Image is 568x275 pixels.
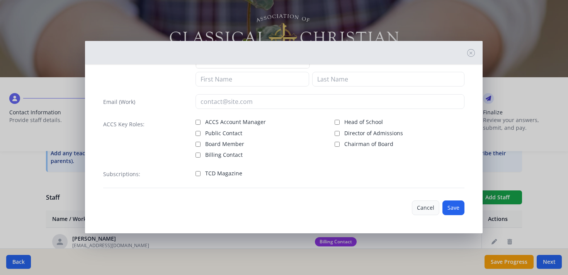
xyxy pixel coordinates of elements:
[344,118,383,126] span: Head of School
[335,142,340,147] input: Chairman of Board
[196,72,309,87] input: First Name
[103,170,140,178] label: Subscriptions:
[196,131,201,136] input: Public Contact
[412,200,439,215] button: Cancel
[196,142,201,147] input: Board Member
[205,118,266,126] span: ACCS Account Manager
[205,170,242,177] span: TCD Magazine
[335,131,340,136] input: Director of Admissions
[335,120,340,125] input: Head of School
[196,153,201,158] input: Billing Contact
[205,140,244,148] span: Board Member
[103,98,135,106] label: Email (Work)
[442,200,464,215] button: Save
[103,121,145,128] label: ACCS Key Roles:
[196,171,201,176] input: TCD Magazine
[344,140,393,148] span: Chairman of Board
[196,94,464,109] input: contact@site.com
[312,72,464,87] input: Last Name
[205,151,243,159] span: Billing Contact
[196,120,201,125] input: ACCS Account Manager
[344,129,403,137] span: Director of Admissions
[205,129,242,137] span: Public Contact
